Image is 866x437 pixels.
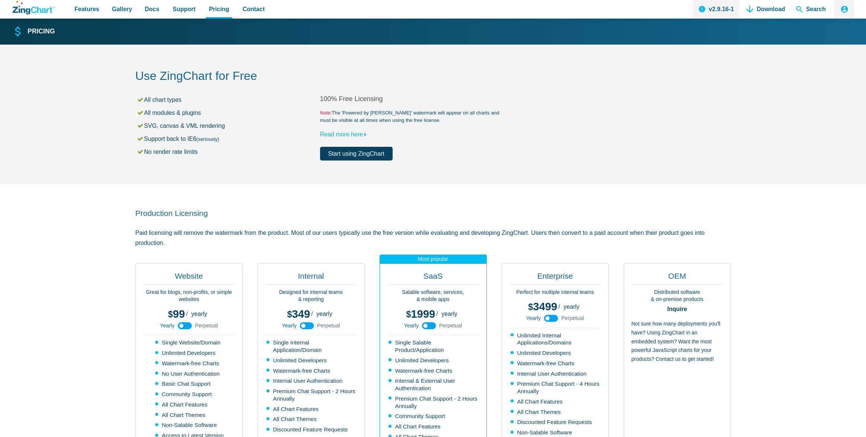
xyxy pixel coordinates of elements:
[439,323,462,328] span: Perpetual
[511,332,601,347] li: Unlimited Internal Applications/Domains
[168,308,185,320] span: 99
[266,357,357,364] li: Unlimited Developers
[145,4,159,14] span: Docs
[389,395,479,410] li: Premium Chat Support - 2 Hours Annually
[632,306,723,312] strong: Inquire
[404,323,418,328] span: Yearly
[266,405,357,413] li: All Chart Features
[317,323,340,328] span: Perpetual
[209,4,229,14] span: Pricing
[389,423,479,430] li: All Chart Features
[511,408,601,416] li: All Chart Themes
[311,311,313,317] span: /
[196,136,219,142] small: (seriously)
[441,311,457,317] span: yearly
[509,289,601,296] p: Perfect for multiple internal teams
[266,415,357,423] li: All Chart Themes
[137,147,320,157] li: No render rate limits
[389,412,479,420] li: Community Support
[28,28,55,35] strong: Pricing
[316,311,332,317] span: yearly
[509,271,601,285] h2: Enterprise
[561,315,584,321] span: Perpetual
[137,121,320,131] li: SVG, canvas & VML rendering
[320,131,370,137] a: Read more here
[266,377,357,385] li: Internal User Authentication
[287,308,310,320] span: 349
[265,271,357,285] h2: Internal
[13,25,55,38] a: Pricing
[186,311,188,317] span: /
[155,339,224,346] li: Single Website/Domain
[511,349,601,357] li: Unlimited Developers
[155,370,224,378] li: No User Authentication
[511,370,601,378] li: Internal User Authentication
[155,411,224,419] li: All Chart Themes
[511,398,601,405] li: All Chart Features
[195,323,218,328] span: Perpetual
[155,401,224,408] li: All Chart Features
[243,4,265,14] span: Contact
[266,339,357,354] li: Single Internal Application/Domain
[155,380,224,388] li: Basic Chat Support
[135,68,731,85] h2: Use ZingChart for Free
[511,360,601,367] li: Watermark-free Charts
[526,315,540,321] span: Yearly
[563,304,579,310] span: yearly
[155,360,224,367] li: Watermark-free Charts
[13,1,55,14] a: ZingChart Logo. Click to return to the homepage
[155,391,224,398] li: Community Support
[389,357,479,364] li: Unlimited Developers
[191,311,207,317] span: yearly
[282,323,296,328] span: Yearly
[155,421,224,429] li: Non-Salable Software
[173,4,195,14] span: Support
[137,134,320,144] li: Support back to IE6
[511,380,601,395] li: Premium Chat Support - 4 Hours Annually
[137,108,320,118] li: All modules & plugins
[511,418,601,426] li: Discounted Feature Requests
[558,304,560,310] span: /
[155,349,224,357] li: Unlimited Developers
[135,228,731,248] p: Paid licensing will remove the watermark from the product. Most of our users typically use the fr...
[389,339,479,354] li: Single Salable Product/Application
[528,301,557,313] span: 3499
[265,289,357,303] p: Designed for internal teams & reporting
[320,109,505,124] small: The 'Powered by [PERSON_NAME]' watermark will appear on all charts and must be visible at all tim...
[266,388,357,402] li: Premium Chat Support - 2 Hours Annually
[74,4,99,14] span: Features
[320,110,332,116] span: Note:
[135,208,731,218] h2: Production Licensing
[266,367,357,375] li: Watermark-free Charts
[387,271,479,285] h2: SaaS
[511,429,601,436] li: Non-Salable Software
[632,271,723,285] h2: OEM
[143,271,235,285] h2: Website
[436,311,438,317] span: /
[387,289,479,303] p: Salable software, services, & mobile apps
[143,289,235,303] p: Great for blogs, non-profits, or simple websites
[632,289,723,303] p: Distributed software & on-premise products
[160,323,174,328] span: Yearly
[112,4,132,14] span: Gallery
[320,147,393,161] a: Start using ZingChart
[406,308,435,320] span: 1999
[389,377,479,392] li: Internal & External User Authentication
[137,95,320,105] li: All chart types
[320,95,505,103] h2: 100% Free Licensing
[266,426,357,433] li: Discounted Feature Requests
[389,367,479,375] li: Watermark-free Charts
